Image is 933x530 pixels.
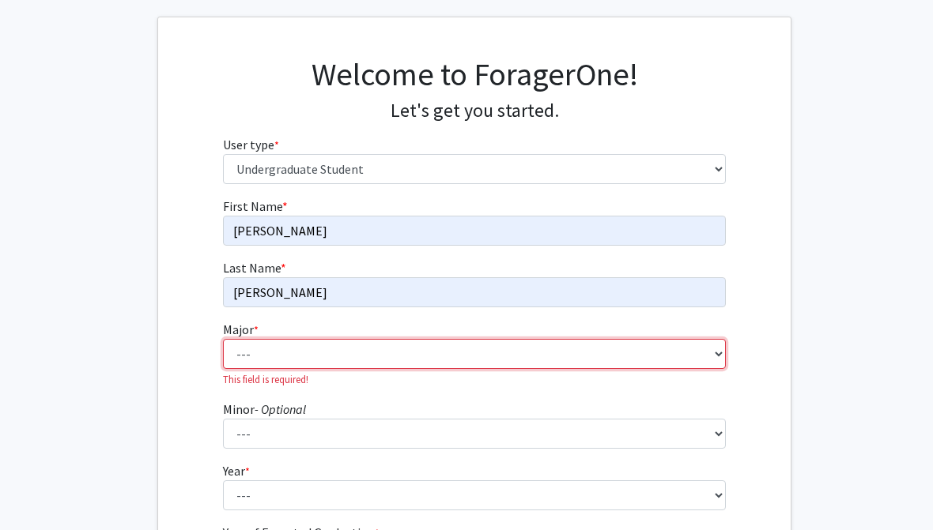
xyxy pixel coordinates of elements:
[223,55,727,93] h1: Welcome to ForagerOne!
[223,198,282,214] span: First Name
[223,100,727,122] h4: Let's get you started.
[223,400,306,419] label: Minor
[223,320,259,339] label: Major
[12,459,67,518] iframe: Chat
[223,461,250,480] label: Year
[223,372,727,387] p: This field is required!
[223,135,279,154] label: User type
[255,401,306,417] i: - Optional
[223,260,281,276] span: Last Name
